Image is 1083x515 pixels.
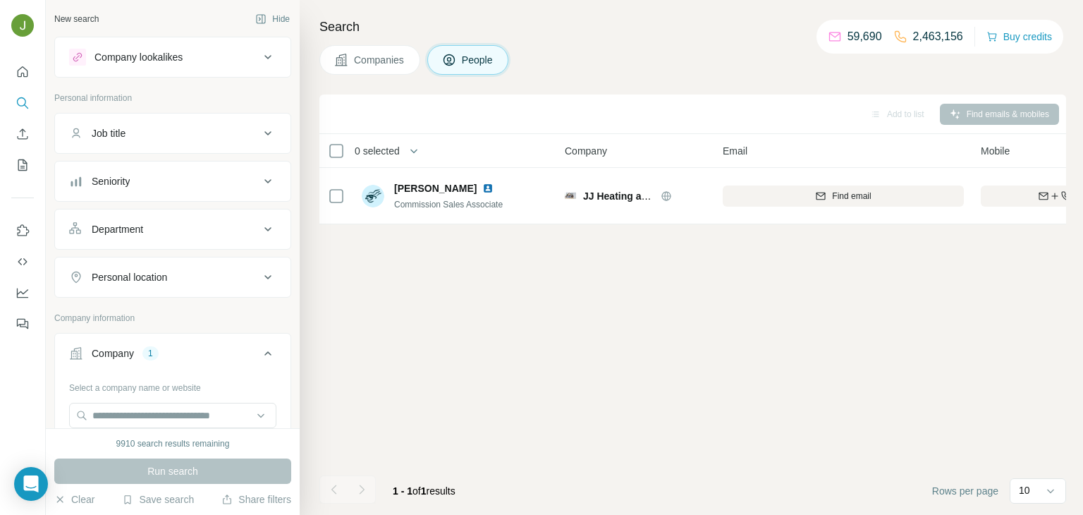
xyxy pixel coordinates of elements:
[54,92,291,104] p: Personal information
[986,27,1052,47] button: Buy credits
[92,174,130,188] div: Seniority
[723,144,747,158] span: Email
[14,467,48,501] div: Open Intercom Messenger
[981,144,1010,158] span: Mobile
[92,222,143,236] div: Department
[421,485,427,497] span: 1
[54,312,291,325] p: Company information
[54,13,99,25] div: New search
[92,270,167,284] div: Personal location
[848,28,882,45] p: 59,690
[55,164,290,198] button: Seniority
[723,186,964,207] button: Find email
[11,14,34,37] img: Avatar
[11,90,34,116] button: Search
[92,126,126,140] div: Job title
[142,347,159,360] div: 1
[319,17,1066,37] h4: Search
[565,144,607,158] span: Company
[11,152,34,178] button: My lists
[11,121,34,147] button: Enrich CSV
[462,53,494,67] span: People
[69,376,276,394] div: Select a company name or website
[394,181,477,195] span: [PERSON_NAME]
[94,50,183,64] div: Company lookalikes
[55,116,290,150] button: Job title
[394,200,503,210] span: Commission Sales Associate
[583,190,733,202] span: JJ Heating and Air Conditioning
[354,53,405,67] span: Companies
[393,485,455,497] span: results
[393,485,412,497] span: 1 - 1
[221,492,291,507] button: Share filters
[55,40,290,74] button: Company lookalikes
[55,337,290,376] button: Company1
[1019,483,1030,497] p: 10
[11,218,34,243] button: Use Surfe on LinkedIn
[11,249,34,274] button: Use Surfe API
[245,8,300,30] button: Hide
[11,311,34,337] button: Feedback
[412,485,421,497] span: of
[565,192,576,200] img: Logo of JJ Heating and Air Conditioning
[55,260,290,294] button: Personal location
[11,59,34,85] button: Quick start
[92,346,134,360] div: Company
[932,484,998,498] span: Rows per page
[116,437,230,450] div: 9910 search results remaining
[122,492,194,507] button: Save search
[11,280,34,305] button: Dashboard
[913,28,963,45] p: 2,463,156
[55,212,290,246] button: Department
[54,492,94,507] button: Clear
[832,190,871,202] span: Find email
[362,185,384,207] img: Avatar
[482,183,494,194] img: LinkedIn logo
[355,144,400,158] span: 0 selected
